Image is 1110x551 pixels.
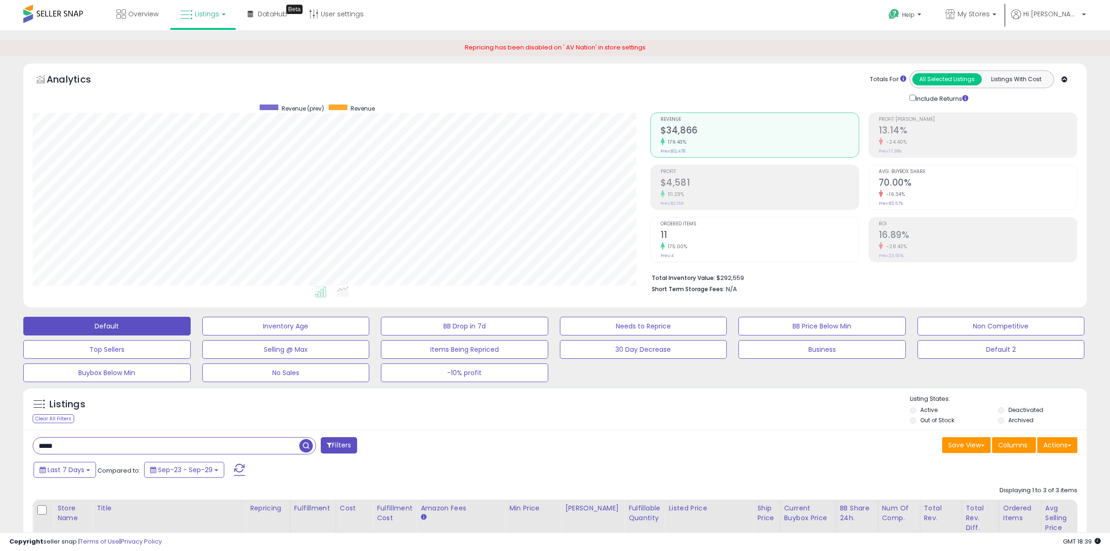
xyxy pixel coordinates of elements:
button: -10% profit [381,363,548,382]
span: Profit [PERSON_NAME] [879,117,1077,122]
button: Top Sellers [23,340,191,359]
span: N/A [726,285,737,293]
button: Needs to Reprice [560,317,727,335]
b: Short Term Storage Fees: [652,285,724,293]
button: All Selected Listings [912,73,982,85]
div: Ordered Items [1003,503,1037,523]
button: Default 2 [917,340,1085,359]
div: Totals For [870,75,906,84]
div: [PERSON_NAME] [565,503,620,513]
button: Sep-23 - Sep-29 [144,462,224,478]
li: $292,559 [652,272,1070,283]
a: Privacy Policy [121,537,162,546]
small: -28.43% [883,243,907,250]
button: Filters [321,437,357,453]
div: Ship Price [757,503,776,523]
h5: Listings [49,398,85,411]
h2: 16.89% [879,230,1077,242]
label: Active [920,406,938,414]
button: BB Price Below Min [738,317,906,335]
span: Revenue [661,117,859,122]
small: 111.23% [665,191,684,198]
small: Amazon Fees. [421,513,426,522]
span: Columns [998,440,1027,450]
div: Fulfillment Cost [377,503,413,523]
button: Non Competitive [917,317,1085,335]
label: Deactivated [1008,406,1043,414]
span: Revenue [351,105,375,112]
small: Prev: $2,169 [661,201,684,206]
button: Listings With Cost [981,73,1051,85]
small: -16.34% [883,191,905,198]
span: Listings [195,9,219,19]
div: seller snap | | [9,537,162,546]
div: Store Name [57,503,89,523]
button: Buybox Below Min [23,363,191,382]
b: Total Inventory Value: [652,274,715,282]
span: 2025-10-8 18:39 GMT [1063,537,1101,546]
span: Profit [661,169,859,174]
div: Cost [340,503,369,513]
span: Repricing has been disabled on ' AV Nation' in store settings [465,43,646,52]
span: Ordered Items [661,222,859,227]
h5: Analytics [47,73,109,88]
h2: 13.14% [879,125,1077,138]
div: Num of Comp. [882,503,916,523]
small: -24.40% [883,139,907,146]
span: Sep-23 - Sep-29 [158,465,213,474]
div: Repricing [250,503,286,513]
button: Default [23,317,191,335]
h2: 70.00% [879,177,1077,190]
span: Revenue (prev) [282,105,324,112]
div: Amazon Fees [421,503,501,513]
i: Get Help [888,8,900,20]
button: BB Drop in 7d [381,317,548,335]
div: Fulfillable Quantity [628,503,661,523]
div: Fulfillment [294,503,332,513]
span: ROI [879,222,1077,227]
div: BB Share 24h. [840,503,874,523]
small: Prev: 17.38% [879,148,902,154]
div: Listed Price [669,503,749,513]
label: Out of Stock [920,416,954,424]
button: Last 7 Days [34,462,96,478]
button: Save View [942,437,991,453]
div: Min Price [509,503,557,513]
label: Archived [1008,416,1034,424]
span: Last 7 Days [48,465,84,474]
div: Current Buybox Price [784,503,832,523]
span: Overview [128,9,159,19]
div: Include Returns [903,93,979,104]
div: Title [97,503,242,513]
button: Inventory Age [202,317,370,335]
strong: Copyright [9,537,43,546]
small: Prev: $12,478 [661,148,685,154]
button: Selling @ Max [202,340,370,359]
div: Total Rev. [924,503,958,523]
span: Help [902,11,915,19]
h2: $34,866 [661,125,859,138]
button: Business [738,340,906,359]
button: Items Being Repriced [381,340,548,359]
a: Terms of Use [80,537,119,546]
div: Tooltip anchor [286,5,303,14]
small: Prev: 4 [661,253,674,258]
span: DataHub [258,9,287,19]
a: Hi [PERSON_NAME] [1011,9,1086,30]
div: Avg Selling Price [1045,503,1079,533]
h2: $4,581 [661,177,859,190]
p: Listing States: [910,395,1087,404]
span: Avg. Buybox Share [879,169,1077,174]
small: Prev: 23.60% [879,253,903,258]
span: Compared to: [97,466,140,475]
div: Displaying 1 to 3 of 3 items [1000,486,1077,495]
div: Total Rev. Diff. [966,503,995,533]
small: 175.00% [665,243,688,250]
button: Columns [992,437,1036,453]
div: Clear All Filters [33,414,74,423]
span: Hi [PERSON_NAME] [1023,9,1079,19]
small: Prev: 83.67% [879,201,903,206]
a: Help [881,1,931,30]
small: 179.43% [665,139,687,146]
button: No Sales [202,363,370,382]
